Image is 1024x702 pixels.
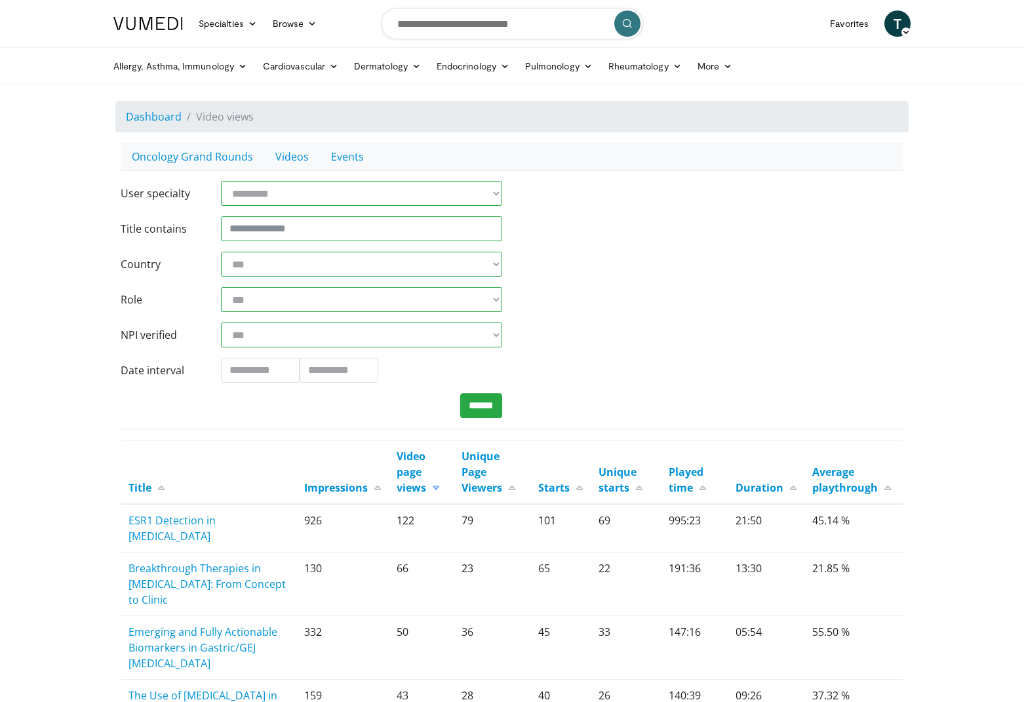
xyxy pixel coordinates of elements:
[804,504,903,553] td: 45.14 %
[804,553,903,616] td: 21.85 %
[106,53,255,79] a: Allergy, Asthma, Immunology
[397,449,439,495] a: Video page views
[728,553,804,616] td: 13:30
[454,616,530,680] td: 36
[690,53,740,79] a: More
[661,553,727,616] td: 191:36
[111,322,211,347] label: NPI verified
[296,553,389,616] td: 130
[113,17,183,30] img: VuMedi Logo
[530,504,591,553] td: 101
[389,504,454,553] td: 122
[804,616,903,680] td: 55.50 %
[191,10,265,37] a: Specialties
[121,143,264,170] a: Oncology Grand Rounds
[454,553,530,616] td: 23
[728,616,804,680] td: 05:54
[111,358,211,383] label: Date interval
[304,480,381,495] a: Impressions
[822,10,876,37] a: Favorites
[126,109,182,124] a: Dashboard
[669,465,706,495] a: Played time
[111,216,211,241] label: Title contains
[591,616,661,680] td: 33
[111,252,211,277] label: Country
[128,561,286,607] a: Breakthrough Therapies in [MEDICAL_DATA]: From Concept to Clinic
[812,465,891,495] a: Average playthrough
[599,465,642,495] a: Unique starts
[389,616,454,680] td: 50
[429,53,517,79] a: Endocrinology
[530,616,591,680] td: 45
[530,553,591,616] td: 65
[381,8,643,39] input: Search topics, interventions
[389,553,454,616] td: 66
[320,143,375,170] a: Events
[111,181,211,206] label: User specialty
[661,616,727,680] td: 147:16
[591,553,661,616] td: 22
[736,480,797,495] a: Duration
[591,504,661,553] td: 69
[454,504,530,553] td: 79
[601,53,690,79] a: Rheumatology
[538,480,583,495] a: Starts
[255,53,346,79] a: Cardiovascular
[115,101,909,132] nav: breadcrumb
[462,449,515,495] a: Unique Page Viewers
[884,10,911,37] a: T
[128,513,216,543] a: ESR1 Detection in [MEDICAL_DATA]
[265,10,325,37] a: Browse
[128,480,165,495] a: Title
[296,504,389,553] td: 926
[264,143,320,170] a: Videos
[661,504,727,553] td: 995:23
[346,53,429,79] a: Dermatology
[296,616,389,680] td: 332
[728,504,804,553] td: 21:50
[128,625,277,671] a: Emerging and Fully Actionable Biomarkers in Gastric/GEJ [MEDICAL_DATA]
[182,109,254,125] li: Video views
[111,287,211,312] label: Role
[517,53,601,79] a: Pulmonology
